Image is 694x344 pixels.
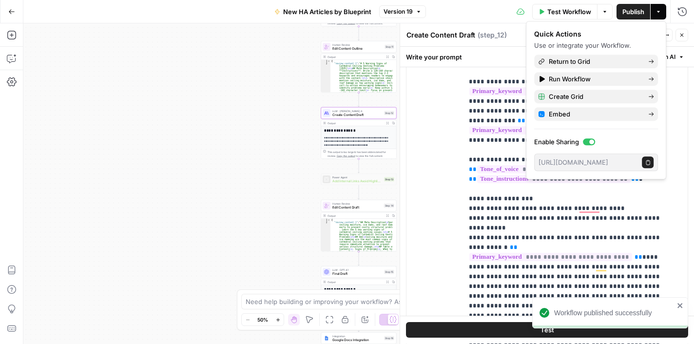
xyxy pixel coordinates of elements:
g: Edge from step_7 to step_11 [358,26,360,40]
span: Copy the output [337,22,355,25]
span: Add Internal Links Avoid Highlights - Fork [332,179,382,184]
g: Edge from step_15 to step_16 [358,318,360,332]
span: Test [540,325,554,335]
span: Human Review [332,202,382,206]
span: LLM · [PERSON_NAME] 4 [332,109,382,113]
span: Edit Content Draft [332,205,382,210]
div: Output [328,280,383,284]
g: Edge from step_12 to step_13 [358,159,360,173]
g: Edge from step_13 to step_14 [358,185,360,199]
g: Edge from step_11 to step_12 [358,93,360,107]
span: Google Docs Integration [332,338,382,343]
div: Quick Actions [534,29,658,39]
div: Output [328,121,383,125]
div: Workflow published successfully [554,308,674,318]
div: Output [328,214,383,218]
span: 50% [257,316,268,324]
span: Human Review [332,43,383,47]
div: Output [328,55,383,59]
span: Create Grid [549,92,640,101]
g: Edge from step_14 to step_15 [358,251,360,266]
div: Step 11 [385,45,394,49]
span: Return to Grid [549,57,640,66]
span: Create Content Draft [332,113,382,117]
span: Edit Content Outline [332,46,383,51]
span: Power Agent [332,175,382,179]
div: 1 [321,60,330,62]
div: Power AgentAdd Internal Links Avoid Highlights - ForkStep 13 [321,173,397,185]
div: Step 13 [384,177,394,182]
span: Copy the output [337,154,355,157]
div: Step 14 [384,204,395,208]
span: Publish [622,7,644,17]
span: Use or integrate your Workflow. [534,41,631,49]
div: Step 15 [384,270,394,274]
span: ( step_12 ) [478,30,507,40]
span: Toggle code folding, rows 1 through 3 [328,219,330,221]
button: Publish [617,4,650,19]
div: Step 12 [384,111,394,115]
span: Version 19 [384,7,413,16]
div: 1 [321,219,330,221]
div: This output is too large & has been abbreviated for review. to view the full content. [328,150,394,158]
div: Human ReviewEdit Content OutlineStep 11Output{ "review_content_1":"# 5 Warning Signs of Cathedral... [321,41,397,93]
button: Version 19 [379,5,426,18]
span: Run Workflow [549,74,640,84]
button: Test [406,323,688,338]
span: Test Workflow [547,7,591,17]
div: Human ReviewEdit Content DraftStep 14Output{ "review_content_1":"## Meta Description\nSpot ceilin... [321,200,397,251]
img: Instagram%20post%20-%201%201.png [324,336,329,341]
label: Enable Sharing [534,137,658,147]
span: Integration [332,334,382,338]
button: close [677,302,684,309]
span: New HA Articles by Blueprint [283,7,371,17]
textarea: Create Content Draft [406,30,475,40]
span: Final Draft [332,271,382,276]
button: Test Workflow [532,4,597,19]
div: Step 16 [384,336,394,341]
span: LLM · GPT-4.1 [332,268,382,272]
span: Embed [549,109,640,119]
span: Toggle code folding, rows 1 through 3 [328,60,330,62]
button: New HA Articles by Blueprint [269,4,377,19]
